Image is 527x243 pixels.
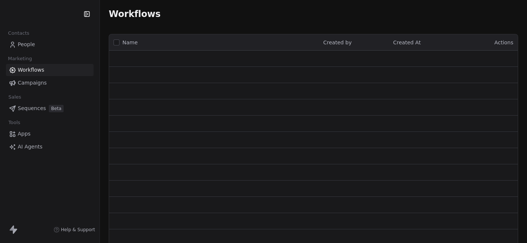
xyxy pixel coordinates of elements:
[5,28,33,39] span: Contacts
[6,38,94,51] a: People
[54,227,95,233] a: Help & Support
[5,92,24,103] span: Sales
[5,53,35,64] span: Marketing
[18,143,43,151] span: AI Agents
[122,39,138,47] span: Name
[49,105,64,112] span: Beta
[109,9,161,19] span: Workflows
[6,64,94,76] a: Workflows
[18,105,46,112] span: Sequences
[18,130,31,138] span: Apps
[18,41,35,48] span: People
[6,102,94,114] a: SequencesBeta
[323,40,352,45] span: Created by
[6,141,94,153] a: AI Agents
[6,128,94,140] a: Apps
[5,117,23,128] span: Tools
[393,40,421,45] span: Created At
[18,79,47,87] span: Campaigns
[18,66,44,74] span: Workflows
[61,227,95,233] span: Help & Support
[494,40,513,45] span: Actions
[6,77,94,89] a: Campaigns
